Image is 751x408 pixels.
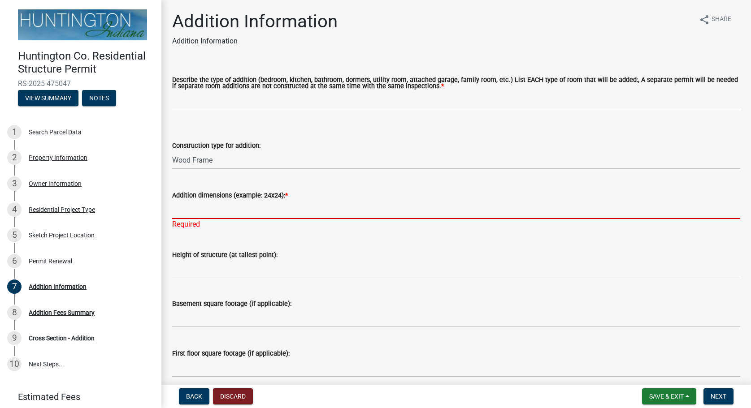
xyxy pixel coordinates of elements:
div: Sketch Project Location [29,232,95,238]
span: Next [711,393,726,400]
label: Construction type for addition: [172,143,260,149]
i: share [699,14,710,25]
label: Basement square footage (if applicable): [172,301,291,307]
button: View Summary [18,90,78,106]
button: Next [703,388,734,404]
div: 6 [7,254,22,268]
div: 8 [7,305,22,320]
label: Addition dimensions (example: 24x24): [172,193,288,199]
div: Cross Section - Addition [29,335,95,341]
div: Owner Information [29,180,82,187]
button: Discard [213,388,253,404]
div: Required [172,219,740,230]
button: Save & Exit [642,388,696,404]
button: Notes [82,90,116,106]
h1: Addition Information [172,11,338,32]
a: Estimated Fees [7,388,147,406]
div: 10 [7,357,22,371]
div: 1 [7,125,22,139]
span: RS-2025-475047 [18,79,143,88]
wm-modal-confirm: Summary [18,95,78,102]
span: Share [712,14,731,25]
div: Addition Fees Summary [29,309,95,316]
h4: Huntington Co. Residential Structure Permit [18,50,154,76]
div: 9 [7,331,22,345]
div: 2 [7,150,22,165]
div: Residential Project Type [29,206,95,213]
wm-modal-confirm: Notes [82,95,116,102]
div: Addition Information [29,283,87,290]
div: 7 [7,279,22,294]
div: 3 [7,176,22,191]
p: Addition Information [172,36,338,47]
span: Back [186,393,202,400]
div: 5 [7,228,22,242]
span: Save & Exit [649,393,684,400]
div: Permit Renewal [29,258,72,264]
label: First floor square footage (if applicable): [172,351,290,357]
button: shareShare [692,11,738,28]
div: 4 [7,202,22,217]
img: Huntington County, Indiana [18,9,147,40]
div: Search Parcel Data [29,129,82,135]
button: Back [179,388,209,404]
label: Describe the type of addition (bedroom, kitchen, bathroom, dormers, utility room, attached garage... [172,77,740,90]
div: Property Information [29,155,87,161]
label: Height of structure (at tallest point): [172,252,278,258]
